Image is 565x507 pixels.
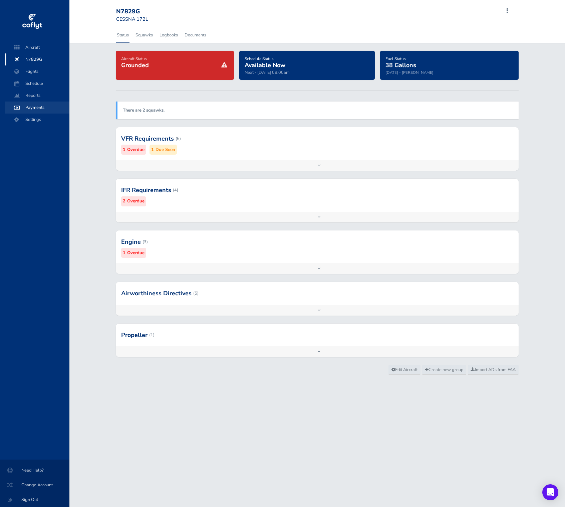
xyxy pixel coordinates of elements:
[388,365,420,375] a: Edit Aircraft
[8,479,61,491] span: Change Account
[184,28,207,42] a: Documents
[135,28,154,42] a: Squawks
[127,146,145,153] small: Overdue
[116,28,129,42] a: Status
[116,16,148,22] small: CESSNA 172L
[385,56,406,61] span: Fuel Status
[156,146,175,153] small: Due Soon
[12,41,63,53] span: Aircraft
[8,464,61,476] span: Need Help?
[8,494,61,506] span: Sign Out
[116,8,164,15] div: N7829G
[385,61,416,69] span: 38 Gallons
[422,365,466,375] a: Create new group
[245,54,285,69] a: Schedule StatusAvailable Now
[12,65,63,77] span: Flights
[391,367,417,373] span: Edit Aircraft
[471,367,516,373] span: Import ADs from FAA
[12,90,63,102] span: Reports
[159,28,179,42] a: Logbooks
[468,365,519,375] a: Import ADs from FAA
[121,56,147,61] span: Aircraft Status
[425,367,463,373] span: Create new group
[385,70,434,75] small: [DATE] - [PERSON_NAME]
[21,12,43,32] img: coflyt logo
[12,102,63,114] span: Payments
[245,56,274,61] span: Schedule Status
[121,61,149,69] span: Grounded
[12,114,63,126] span: Settings
[245,61,285,69] span: Available Now
[123,107,165,113] a: There are 2 squawks.
[127,198,145,205] small: Overdue
[127,249,145,257] small: Overdue
[542,484,558,500] div: Open Intercom Messenger
[12,53,63,65] span: N7829G
[245,69,290,75] span: Next - [DATE] 08:00am
[12,77,63,90] span: Schedule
